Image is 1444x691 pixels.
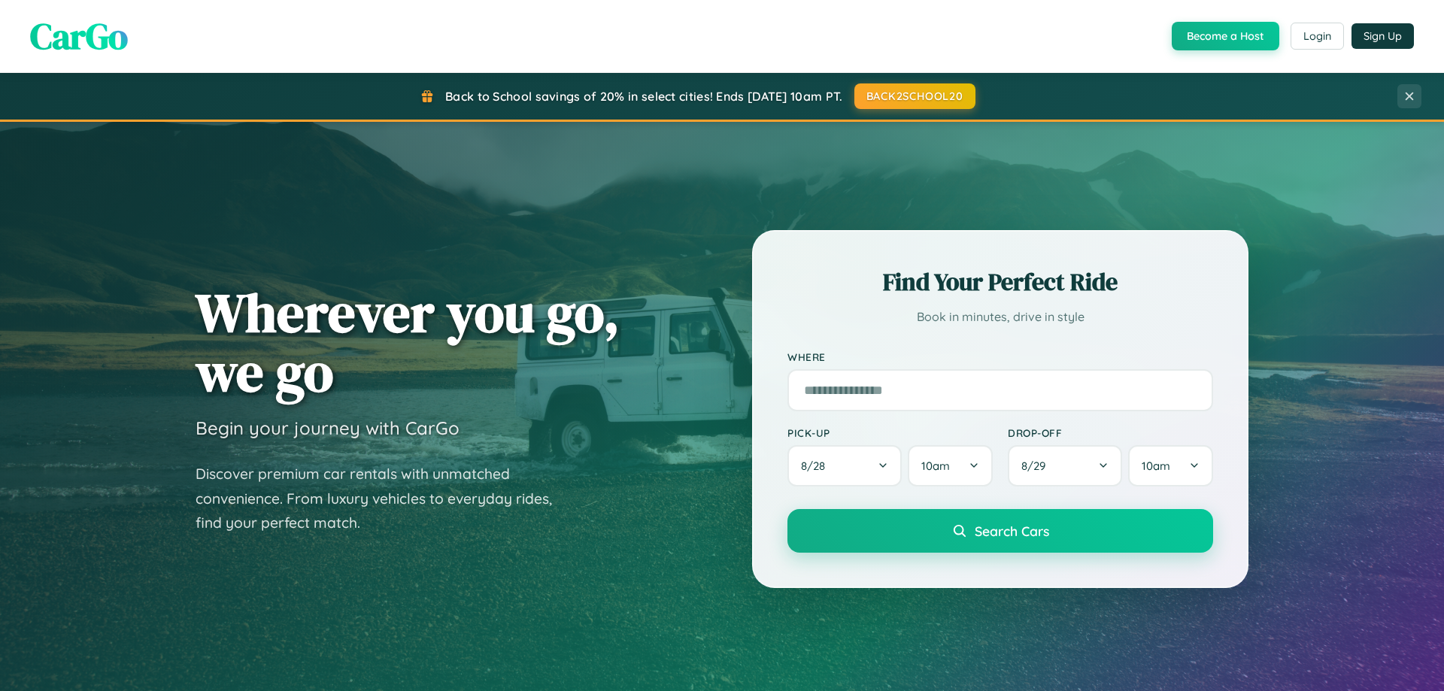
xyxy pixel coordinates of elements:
button: BACK2SCHOOL20 [854,83,975,109]
p: Discover premium car rentals with unmatched convenience. From luxury vehicles to everyday rides, ... [196,462,572,535]
button: Search Cars [787,509,1213,553]
label: Drop-off [1008,426,1213,439]
h3: Begin your journey with CarGo [196,417,460,439]
span: CarGo [30,11,128,61]
span: Back to School savings of 20% in select cities! Ends [DATE] 10am PT. [445,89,842,104]
button: Login [1291,23,1344,50]
span: 8 / 28 [801,459,833,473]
h1: Wherever you go, we go [196,283,620,402]
button: Sign Up [1351,23,1414,49]
button: 8/29 [1008,445,1122,486]
span: 10am [921,459,950,473]
label: Where [787,350,1213,363]
span: Search Cars [975,523,1049,539]
button: 10am [908,445,993,486]
p: Book in minutes, drive in style [787,306,1213,328]
button: 10am [1128,445,1213,486]
button: 8/28 [787,445,902,486]
span: 10am [1142,459,1170,473]
label: Pick-up [787,426,993,439]
button: Become a Host [1172,22,1279,50]
span: 8 / 29 [1021,459,1053,473]
h2: Find Your Perfect Ride [787,265,1213,299]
